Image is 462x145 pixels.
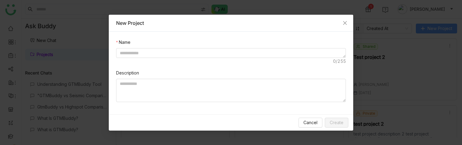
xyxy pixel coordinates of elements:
[116,70,139,76] label: Description
[116,39,130,46] label: Name
[325,118,348,128] button: Create
[303,119,317,126] span: Cancel
[299,118,322,128] button: Cancel
[337,15,353,31] button: Close
[116,20,346,26] div: New Project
